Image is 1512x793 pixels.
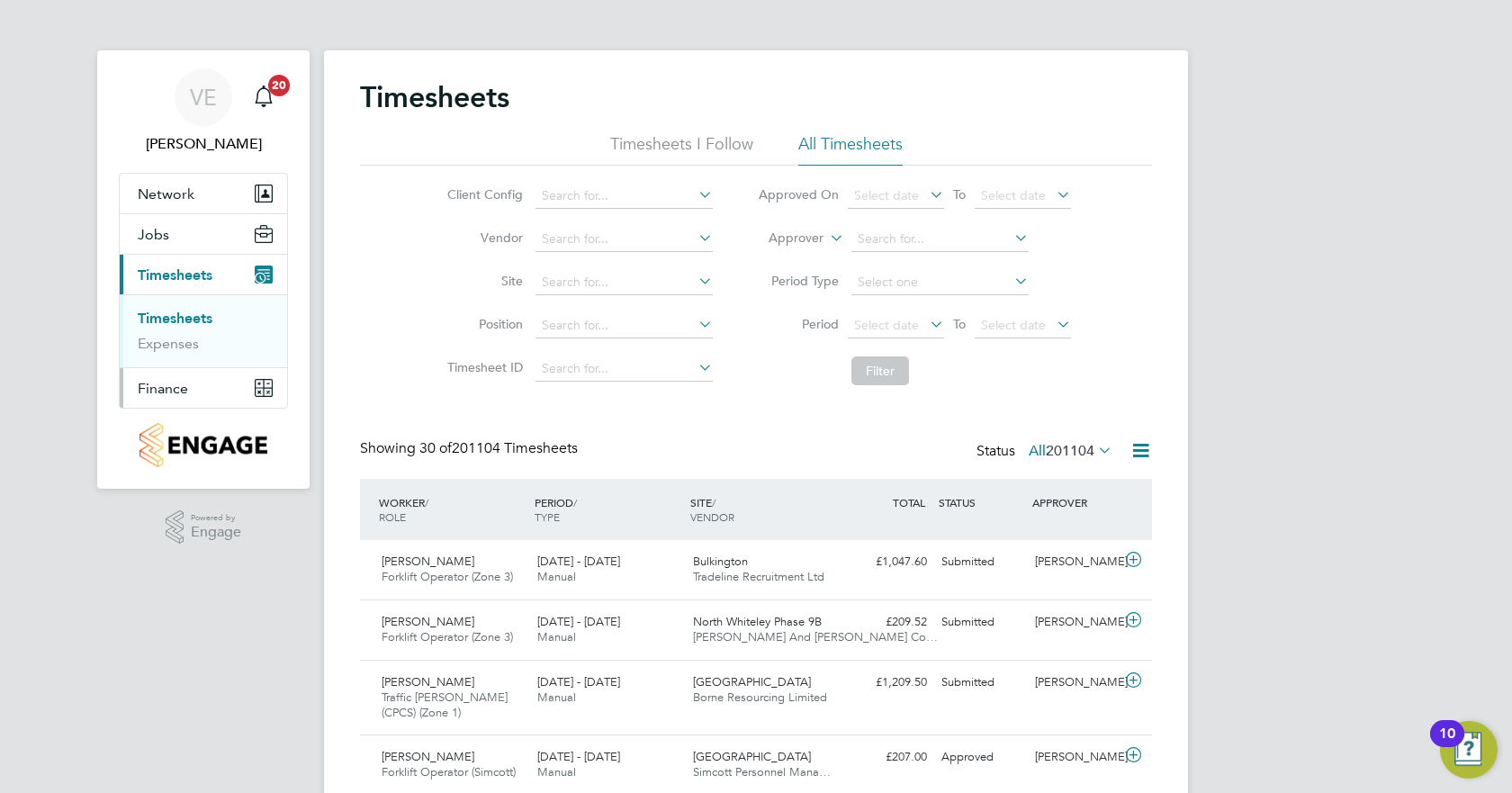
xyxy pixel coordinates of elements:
span: Engage [191,525,241,540]
div: [PERSON_NAME] [1028,743,1121,772]
span: Jobs [138,226,169,243]
span: 30 of [419,439,452,457]
span: To [948,312,971,336]
span: Borne Resourcing Limited [693,689,827,705]
div: Submitted [934,668,1028,698]
input: Search for... [535,313,713,338]
input: Search for... [851,227,1029,252]
span: [DATE] - [DATE] [537,554,620,569]
span: Simcott Personnel Mana… [693,764,831,779]
span: Forklift Operator (Simcott) [382,764,516,779]
div: WORKER [374,486,530,533]
label: Vendor [442,230,523,246]
label: Timesheet ID [442,359,523,375]
div: PERIOD [530,486,686,533]
div: £207.00 [841,743,934,772]
label: Period [758,316,839,332]
div: Approved [934,743,1028,772]
div: APPROVER [1028,486,1121,518]
span: North Whiteley Phase 9B [693,614,822,629]
span: ROLE [379,509,406,524]
span: 201104 Timesheets [419,439,578,457]
label: Period Type [758,273,839,289]
span: Timesheets [138,266,212,284]
div: £1,209.50 [841,668,934,698]
span: [GEOGRAPHIC_DATA] [693,674,811,689]
span: 20 [268,75,290,96]
span: / [573,495,577,509]
span: [DATE] - [DATE] [537,614,620,629]
button: Filter [851,356,909,385]
span: [PERSON_NAME] [382,614,474,629]
span: Manual [537,629,576,644]
button: Jobs [120,214,287,254]
div: Status [976,439,1116,464]
span: / [425,495,428,509]
span: VENDOR [690,509,734,524]
button: Finance [120,368,287,408]
a: Powered byEngage [166,510,242,545]
label: Approved On [758,186,839,203]
span: [PERSON_NAME] [382,674,474,689]
div: 10 [1439,734,1455,757]
button: Open Resource Center, 10 new notifications [1440,721,1498,779]
span: Powered by [191,510,241,526]
span: TYPE [535,509,560,524]
span: Bulkington [693,554,748,569]
div: [PERSON_NAME] [1028,608,1121,637]
div: Showing [360,439,581,458]
span: [PERSON_NAME] [382,749,474,764]
span: [DATE] - [DATE] [537,674,620,689]
span: Manual [537,764,576,779]
label: Site [442,273,523,289]
span: Finance [138,380,188,397]
input: Search for... [535,270,713,295]
span: / [712,495,715,509]
span: Manual [537,569,576,584]
h2: Timesheets [360,79,509,115]
span: Forklift Operator (Zone 3) [382,569,513,584]
span: Select date [854,187,919,203]
div: [PERSON_NAME] [1028,668,1121,698]
span: [GEOGRAPHIC_DATA] [693,749,811,764]
input: Select one [851,270,1029,295]
a: Go to home page [119,423,288,467]
a: Timesheets [138,310,212,327]
span: Manual [537,689,576,705]
span: [PERSON_NAME] [382,554,474,569]
span: Select date [854,317,919,333]
li: All Timesheets [798,133,903,166]
div: £1,047.60 [841,547,934,577]
img: countryside-properties-logo-retina.png [139,423,266,467]
div: STATUS [934,486,1028,518]
div: Submitted [934,608,1028,637]
label: Client Config [442,186,523,203]
div: £209.52 [841,608,934,637]
span: Select date [981,317,1046,333]
nav: Main navigation [97,50,310,489]
span: [DATE] - [DATE] [537,749,620,764]
div: Submitted [934,547,1028,577]
input: Search for... [535,184,713,209]
input: Search for... [535,356,713,382]
span: Network [138,185,194,203]
span: [PERSON_NAME] And [PERSON_NAME] Co… [693,629,938,644]
li: Timesheets I Follow [610,133,753,166]
span: Select date [981,187,1046,203]
span: To [948,183,971,206]
span: Forklift Operator (Zone 3) [382,629,513,644]
input: Search for... [535,227,713,252]
a: Expenses [138,335,199,352]
div: SITE [686,486,841,533]
button: Network [120,174,287,213]
label: Position [442,316,523,332]
div: [PERSON_NAME] [1028,547,1121,577]
label: All [1029,442,1112,460]
span: TOTAL [893,495,925,509]
span: Tradeline Recruitment Ltd [693,569,824,584]
span: Vithusha Easwaran [119,133,288,155]
label: Approver [742,230,823,248]
a: 20 [246,68,282,126]
span: Traffic [PERSON_NAME] (CPCS) (Zone 1) [382,689,508,720]
button: Timesheets [120,255,287,294]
